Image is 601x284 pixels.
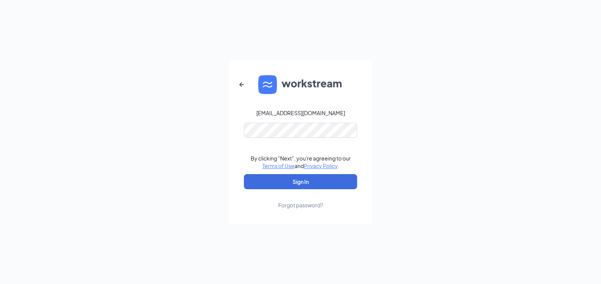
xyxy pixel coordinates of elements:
[256,109,345,117] div: [EMAIL_ADDRESS][DOMAIN_NAME]
[233,76,251,94] button: ArrowLeftNew
[262,162,294,169] a: Terms of Use
[278,189,323,209] a: Forgot password?
[258,75,343,94] img: WS logo and Workstream text
[237,80,246,89] svg: ArrowLeftNew
[304,162,337,169] a: Privacy Policy
[251,154,351,170] div: By clicking "Next", you're agreeing to our and .
[278,201,323,209] div: Forgot password?
[244,174,357,189] button: Sign In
